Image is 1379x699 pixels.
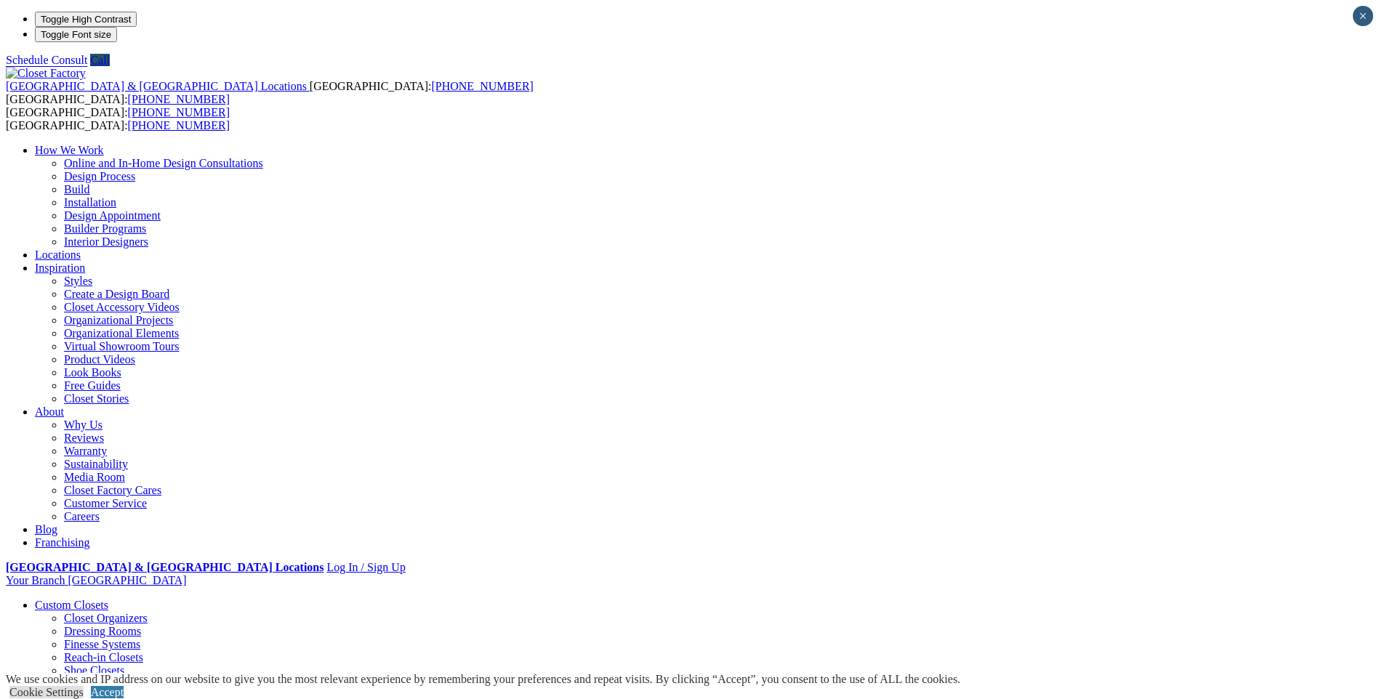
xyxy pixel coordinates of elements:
[6,574,187,586] a: Your Branch [GEOGRAPHIC_DATA]
[6,673,960,686] div: We use cookies and IP address on our website to give you the most relevant experience by remember...
[64,353,135,365] a: Product Videos
[64,664,124,676] a: Shoe Closets
[35,249,81,261] a: Locations
[6,80,310,92] a: [GEOGRAPHIC_DATA] & [GEOGRAPHIC_DATA] Locations
[128,106,230,118] a: [PHONE_NUMBER]
[64,157,263,169] a: Online and In-Home Design Consultations
[64,392,129,405] a: Closet Stories
[64,471,125,483] a: Media Room
[64,235,148,248] a: Interior Designers
[326,561,405,573] a: Log In / Sign Up
[64,301,180,313] a: Closet Accessory Videos
[64,419,102,431] a: Why Us
[91,686,124,698] a: Accept
[64,275,92,287] a: Styles
[128,93,230,105] a: [PHONE_NUMBER]
[64,510,100,522] a: Careers
[64,638,140,650] a: Finesse Systems
[64,170,135,182] a: Design Process
[35,599,108,611] a: Custom Closets
[6,80,534,105] span: [GEOGRAPHIC_DATA]: [GEOGRAPHIC_DATA]:
[6,106,230,132] span: [GEOGRAPHIC_DATA]: [GEOGRAPHIC_DATA]:
[6,574,65,586] span: Your Branch
[64,340,180,352] a: Virtual Showroom Tours
[64,222,146,235] a: Builder Programs
[64,432,104,444] a: Reviews
[41,14,131,25] span: Toggle High Contrast
[64,209,161,222] a: Design Appointment
[41,29,111,40] span: Toggle Font size
[64,183,90,195] a: Build
[35,12,137,27] button: Toggle High Contrast
[64,327,179,339] a: Organizational Elements
[64,625,141,637] a: Dressing Rooms
[35,27,117,42] button: Toggle Font size
[64,314,173,326] a: Organizational Projects
[6,561,323,573] a: [GEOGRAPHIC_DATA] & [GEOGRAPHIC_DATA] Locations
[35,262,85,274] a: Inspiration
[64,288,169,300] a: Create a Design Board
[64,484,161,496] a: Closet Factory Cares
[64,196,116,209] a: Installation
[64,366,121,379] a: Look Books
[64,612,148,624] a: Closet Organizers
[35,523,57,536] a: Blog
[128,119,230,132] a: [PHONE_NUMBER]
[68,574,186,586] span: [GEOGRAPHIC_DATA]
[431,80,533,92] a: [PHONE_NUMBER]
[6,67,86,80] img: Closet Factory
[1353,6,1373,26] button: Close
[9,686,84,698] a: Cookie Settings
[64,445,107,457] a: Warranty
[64,379,121,392] a: Free Guides
[35,536,90,549] a: Franchising
[90,54,110,66] a: Call
[64,458,128,470] a: Sustainability
[6,80,307,92] span: [GEOGRAPHIC_DATA] & [GEOGRAPHIC_DATA] Locations
[64,651,143,663] a: Reach-in Closets
[6,54,87,66] a: Schedule Consult
[35,405,64,418] a: About
[64,497,147,509] a: Customer Service
[35,144,104,156] a: How We Work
